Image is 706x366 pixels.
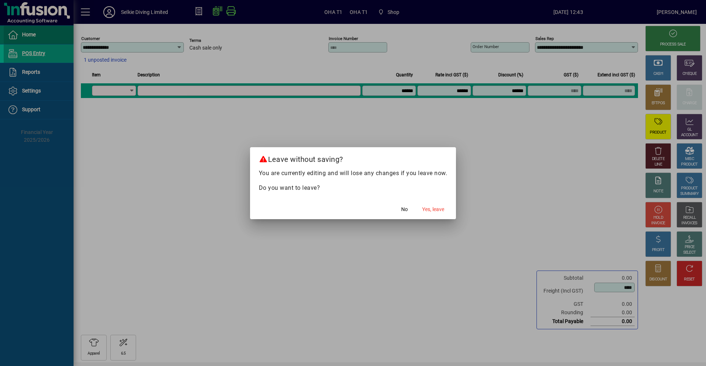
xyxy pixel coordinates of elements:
span: No [401,206,408,213]
p: Do you want to leave? [259,184,448,192]
h2: Leave without saving? [250,147,456,168]
span: Yes, leave [422,206,444,213]
button: No [393,203,416,216]
button: Yes, leave [419,203,447,216]
p: You are currently editing and will lose any changes if you leave now. [259,169,448,178]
